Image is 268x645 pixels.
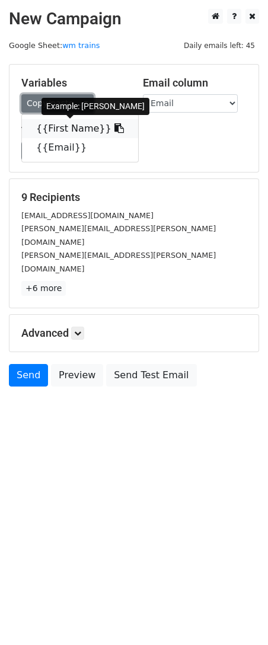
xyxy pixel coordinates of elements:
[209,588,268,645] iframe: Chat Widget
[21,211,154,220] small: [EMAIL_ADDRESS][DOMAIN_NAME]
[21,76,125,90] h5: Variables
[51,364,103,387] a: Preview
[21,224,216,247] small: [PERSON_NAME][EMAIL_ADDRESS][PERSON_NAME][DOMAIN_NAME]
[9,9,259,29] h2: New Campaign
[106,364,196,387] a: Send Test Email
[9,41,100,50] small: Google Sheet:
[21,191,247,204] h5: 9 Recipients
[21,327,247,340] h5: Advanced
[180,41,259,50] a: Daily emails left: 45
[21,251,216,273] small: [PERSON_NAME][EMAIL_ADDRESS][PERSON_NAME][DOMAIN_NAME]
[180,39,259,52] span: Daily emails left: 45
[21,281,66,296] a: +6 more
[22,138,138,157] a: {{Email}}
[62,41,100,50] a: wm trains
[21,94,94,113] a: Copy/paste...
[42,98,149,115] div: Example: [PERSON_NAME]
[22,119,138,138] a: {{First Name}}
[9,364,48,387] a: Send
[143,76,247,90] h5: Email column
